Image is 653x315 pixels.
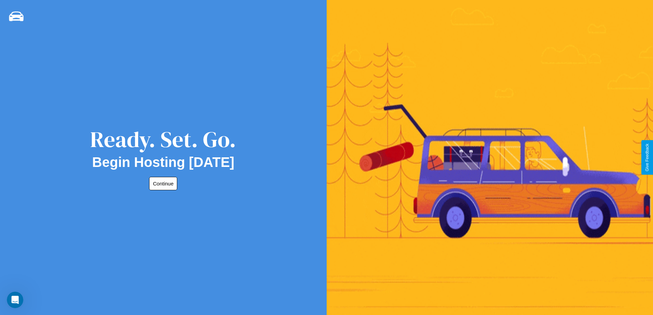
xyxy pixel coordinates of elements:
div: Give Feedback [645,144,650,171]
h2: Begin Hosting [DATE] [92,155,234,170]
button: Continue [149,177,177,190]
iframe: Intercom live chat [7,292,23,308]
div: Ready. Set. Go. [90,124,236,155]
